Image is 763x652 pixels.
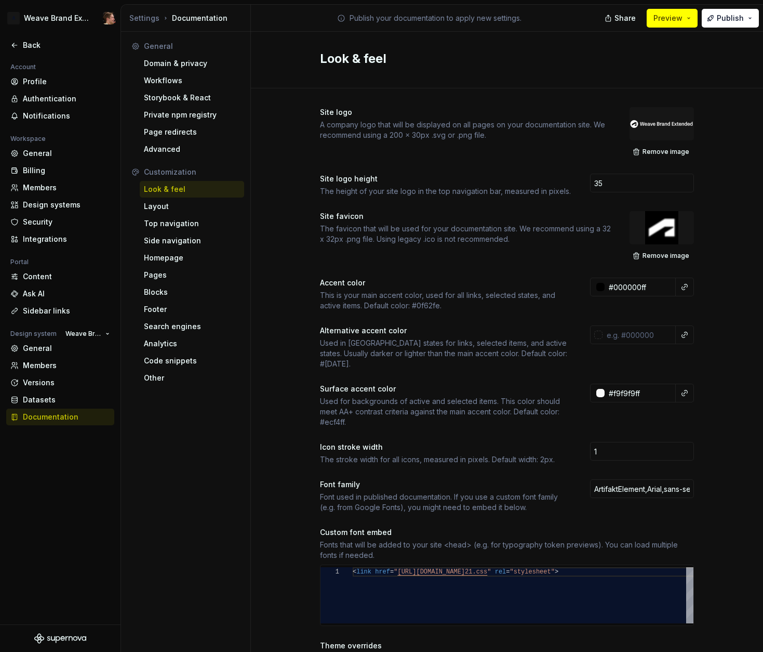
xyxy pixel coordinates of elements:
[144,184,240,194] div: Look & feel
[6,179,114,196] a: Members
[630,145,694,159] button: Remove image
[140,89,244,106] a: Storybook & React
[590,442,694,461] input: 2
[140,301,244,318] a: Footer
[34,633,86,644] svg: Supernova Logo
[23,360,110,371] div: Members
[465,568,487,576] span: 21.css
[320,540,694,560] div: Fonts that will be added to your site <head> (e.g. for typography token previews). You can load m...
[6,285,114,302] a: Ask AI
[394,568,397,576] span: "
[397,568,465,576] span: [URL][DOMAIN_NAME]
[320,224,611,244] div: The favicon that will be used for your documentation site. We recommend using a 32 x 32px .png fi...
[23,148,110,159] div: General
[103,12,115,24] img: Alexis Morin
[144,110,240,120] div: Private npm registry
[144,218,240,229] div: Top navigation
[605,278,676,296] input: e.g. #000000
[320,479,360,490] div: Font family
[140,72,244,89] a: Workflows
[653,13,682,23] span: Preview
[23,182,110,193] div: Members
[144,93,240,103] div: Storybook & React
[144,201,240,212] div: Layout
[65,330,101,338] span: Weave Brand Extended
[140,55,244,72] a: Domain & privacy
[144,338,240,349] div: Analytics
[23,165,110,176] div: Billing
[23,306,110,316] div: Sidebar links
[717,13,744,23] span: Publish
[6,90,114,107] a: Authentication
[605,384,676,402] input: e.g. #000000
[320,442,383,452] div: Icon stroke width
[24,13,90,23] div: Weave Brand Extended
[2,7,118,30] button: AWeave Brand ExtendedAlexis Morin
[140,318,244,335] a: Search engines
[140,267,244,283] a: Pages
[140,353,244,369] a: Code snippets
[642,252,689,260] span: Remove image
[320,186,571,197] div: The height of your site logo in the top navigation bar, measured in pixels.
[129,13,246,23] div: Documentation
[23,343,110,354] div: General
[23,377,110,388] div: Versions
[320,107,352,118] div: Site logo
[320,492,571,513] div: Font used in published documentation. If you use a custom font family (e.g. from Google Fonts), y...
[6,340,114,357] a: General
[630,249,694,263] button: Remove image
[590,479,694,498] input: Inter, Arial, sans-serif
[320,338,571,369] div: Used in [GEOGRAPHIC_DATA] states for links, selected items, and active states. Usually darker or ...
[320,325,407,336] div: Alternative accent color
[320,290,571,311] div: This is your main accent color, used for all links, selected states, and active items. Default co...
[144,236,240,246] div: Side navigation
[6,73,114,90] a: Profile
[6,231,114,247] a: Integrations
[320,174,378,184] div: Site logo height
[144,144,240,154] div: Advanced
[140,250,244,266] a: Homepage
[6,37,114,54] a: Back
[129,13,159,23] button: Settings
[353,568,356,576] span: <
[140,370,244,386] a: Other
[510,568,555,576] span: "stylesheet"
[320,527,392,538] div: Custom font embed
[555,568,558,576] span: >
[320,120,611,140] div: A company logo that will be displayed on all pages on your documentation site. We recommend using...
[320,396,571,427] div: Used for backgrounds of active and selected items. This color should meet AA+ contrast criteria a...
[144,253,240,263] div: Homepage
[23,412,110,422] div: Documentation
[140,335,244,352] a: Analytics
[23,111,110,121] div: Notifications
[6,61,40,73] div: Account
[144,270,240,280] div: Pages
[144,321,240,332] div: Search engines
[599,9,642,28] button: Share
[6,374,114,391] a: Versions
[140,284,244,301] a: Blocks
[320,641,382,651] div: Theme overrides
[23,234,110,244] div: Integrations
[140,107,244,123] a: Private npm registry
[320,454,571,465] div: The stroke width for all icons, measured in pixels. Default width: 2px.
[23,289,110,299] div: Ask AI
[144,356,240,366] div: Code snippets
[23,94,110,104] div: Authentication
[140,181,244,198] a: Look & feel
[6,256,33,268] div: Portal
[614,13,636,23] span: Share
[320,50,681,67] h2: Look & feel
[647,9,698,28] button: Preview
[6,303,114,319] a: Sidebar links
[6,108,114,124] a: Notifications
[6,392,114,408] a: Datasets
[144,58,240,69] div: Domain & privacy
[23,200,110,210] div: Design systems
[23,217,110,227] div: Security
[144,75,240,86] div: Workflows
[6,145,114,162] a: General
[506,568,510,576] span: =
